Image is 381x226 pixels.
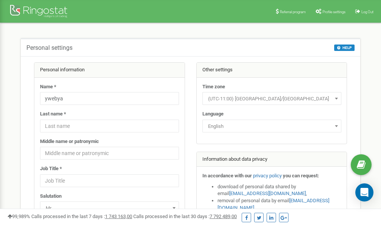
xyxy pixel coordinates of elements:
input: Middle name or patronymic [40,147,179,160]
label: Last name * [40,111,66,118]
input: Last name [40,120,179,132]
span: Log Out [361,10,373,14]
a: [EMAIL_ADDRESS][DOMAIN_NAME] [229,191,306,196]
span: Profile settings [322,10,346,14]
div: Other settings [197,63,347,78]
span: Calls processed in the last 7 days : [31,214,132,219]
span: Calls processed in the last 30 days : [133,214,237,219]
input: Name [40,92,179,105]
span: (UTC-11:00) Pacific/Midway [205,94,339,104]
h5: Personal settings [26,45,72,51]
span: English [205,121,339,132]
span: (UTC-11:00) Pacific/Midway [202,92,341,105]
span: English [202,120,341,132]
li: removal of personal data by email , [217,197,341,211]
u: 7 792 489,00 [210,214,237,219]
div: Personal information [34,63,185,78]
span: Mr. [43,203,176,214]
div: Information about data privacy [197,152,347,167]
strong: you can request: [283,173,319,178]
label: Name * [40,83,56,91]
strong: In accordance with our [202,173,252,178]
span: Referral program [280,10,306,14]
input: Job Title [40,174,179,187]
div: Open Intercom Messenger [355,183,373,201]
label: Salutation [40,193,62,200]
button: HELP [334,45,355,51]
label: Time zone [202,83,225,91]
li: download of personal data shared by email , [217,183,341,197]
label: Language [202,111,224,118]
span: Mr. [40,201,179,214]
u: 1 743 163,00 [105,214,132,219]
a: privacy policy [253,173,282,178]
label: Job Title * [40,165,62,172]
label: Middle name or patronymic [40,138,99,145]
span: 99,989% [8,214,30,219]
